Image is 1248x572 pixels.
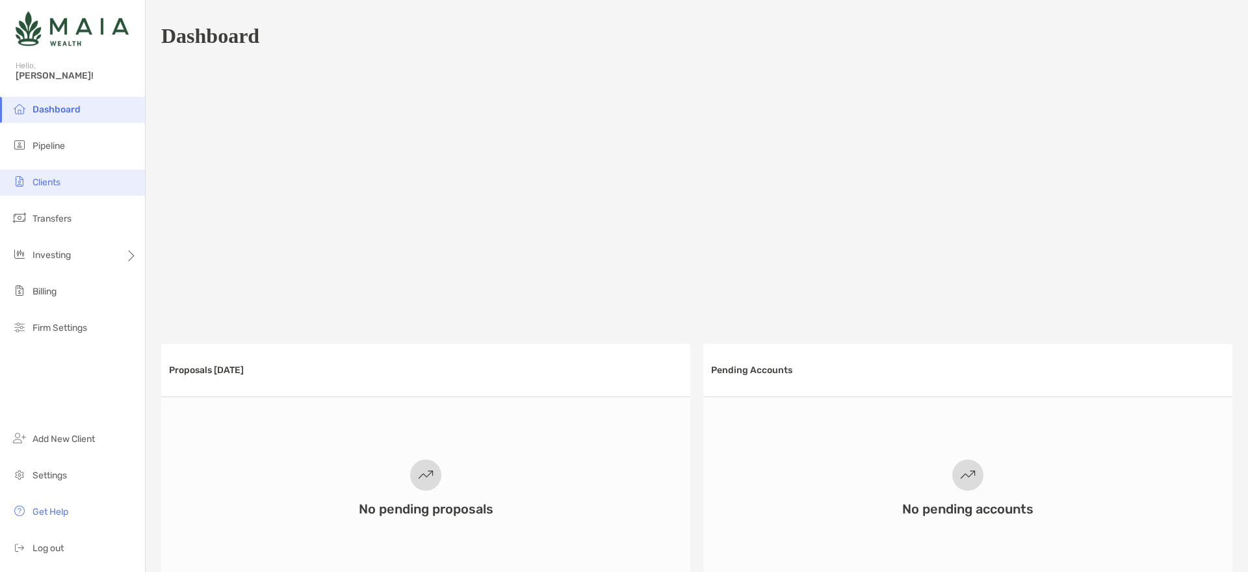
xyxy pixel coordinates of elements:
[12,430,27,446] img: add_new_client icon
[902,501,1033,517] h3: No pending accounts
[32,213,71,224] span: Transfers
[359,501,493,517] h3: No pending proposals
[32,286,57,297] span: Billing
[32,140,65,151] span: Pipeline
[169,365,244,376] h3: Proposals [DATE]
[12,101,27,116] img: dashboard icon
[32,177,60,188] span: Clients
[32,470,67,481] span: Settings
[32,434,95,445] span: Add New Client
[12,319,27,335] img: firm-settings icon
[32,543,64,554] span: Log out
[161,24,259,48] h1: Dashboard
[32,250,71,261] span: Investing
[32,104,81,115] span: Dashboard
[12,246,27,262] img: investing icon
[16,70,137,81] span: [PERSON_NAME]!
[12,174,27,189] img: clients icon
[12,539,27,555] img: logout icon
[12,283,27,298] img: billing icon
[32,322,87,333] span: Firm Settings
[12,210,27,226] img: transfers icon
[12,503,27,519] img: get-help icon
[12,467,27,482] img: settings icon
[711,365,792,376] h3: Pending Accounts
[12,137,27,153] img: pipeline icon
[16,5,129,52] img: Zoe Logo
[32,506,68,517] span: Get Help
